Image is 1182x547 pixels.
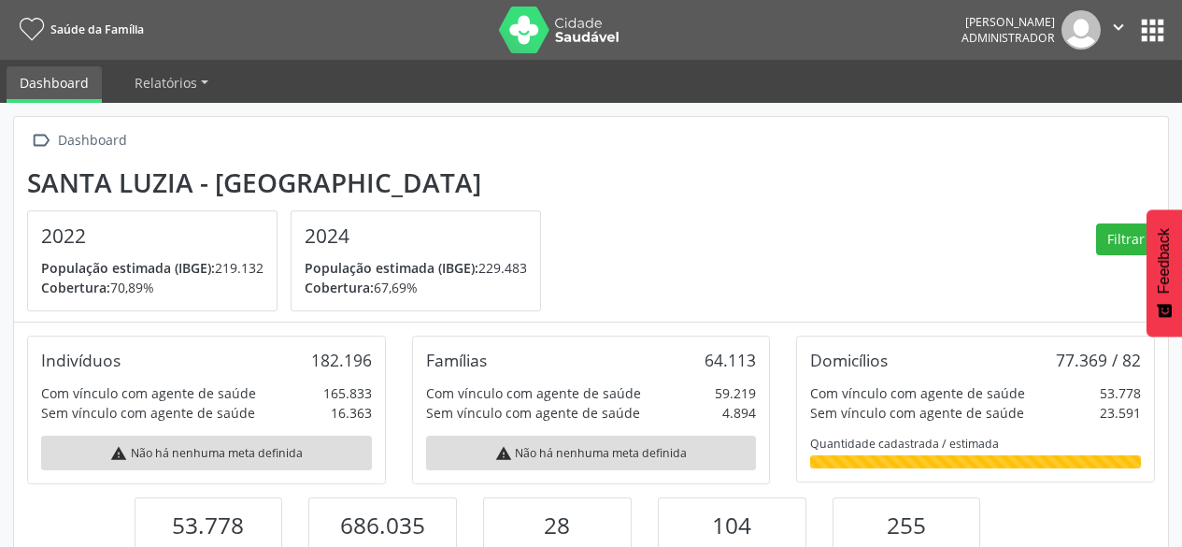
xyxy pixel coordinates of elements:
[41,350,121,370] div: Indivíduos
[1146,209,1182,337] button: Feedback - Mostrar pesquisa
[810,350,888,370] div: Domicílios
[722,403,756,423] div: 4.894
[426,403,640,423] div: Sem vínculo com agente de saúde
[54,127,130,154] div: Dashboard
[810,403,1024,423] div: Sem vínculo com agente de saúde
[712,510,751,540] span: 104
[27,127,130,154] a:  Dashboard
[41,258,263,278] p: 219.132
[27,127,54,154] i: 
[1056,350,1141,370] div: 77.369 / 82
[13,14,144,45] a: Saúde da Família
[810,383,1025,403] div: Com vínculo com agente de saúde
[7,66,102,103] a: Dashboard
[305,258,527,278] p: 229.483
[1101,10,1136,50] button: 
[331,403,372,423] div: 16.363
[544,510,570,540] span: 28
[110,445,127,462] i: warning
[41,259,215,277] span: População estimada (IBGE):
[961,14,1055,30] div: [PERSON_NAME]
[426,436,757,470] div: Não há nenhuma meta definida
[305,279,374,296] span: Cobertura:
[41,436,372,470] div: Não há nenhuma meta definida
[887,510,926,540] span: 255
[41,403,255,423] div: Sem vínculo com agente de saúde
[426,350,487,370] div: Famílias
[1136,14,1169,47] button: apps
[340,510,425,540] span: 686.035
[305,278,527,297] p: 67,69%
[135,74,197,92] span: Relatórios
[495,445,512,462] i: warning
[705,350,756,370] div: 64.113
[961,30,1055,46] span: Administrador
[305,259,478,277] span: População estimada (IBGE):
[1061,10,1101,50] img: img
[305,224,527,248] h4: 2024
[41,279,110,296] span: Cobertura:
[27,167,554,198] div: Santa Luzia - [GEOGRAPHIC_DATA]
[323,383,372,403] div: 165.833
[426,383,641,403] div: Com vínculo com agente de saúde
[121,66,221,99] a: Relatórios
[1100,403,1141,423] div: 23.591
[41,224,263,248] h4: 2022
[1156,228,1173,294] span: Feedback
[311,350,372,370] div: 182.196
[1096,223,1155,255] button: Filtrar
[810,436,1141,452] div: Quantidade cadastrada / estimada
[172,510,244,540] span: 53.778
[1100,383,1141,403] div: 53.778
[50,22,144,37] span: Saúde da Família
[41,383,256,403] div: Com vínculo com agente de saúde
[41,278,263,297] p: 70,89%
[715,383,756,403] div: 59.219
[1108,17,1129,37] i: 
